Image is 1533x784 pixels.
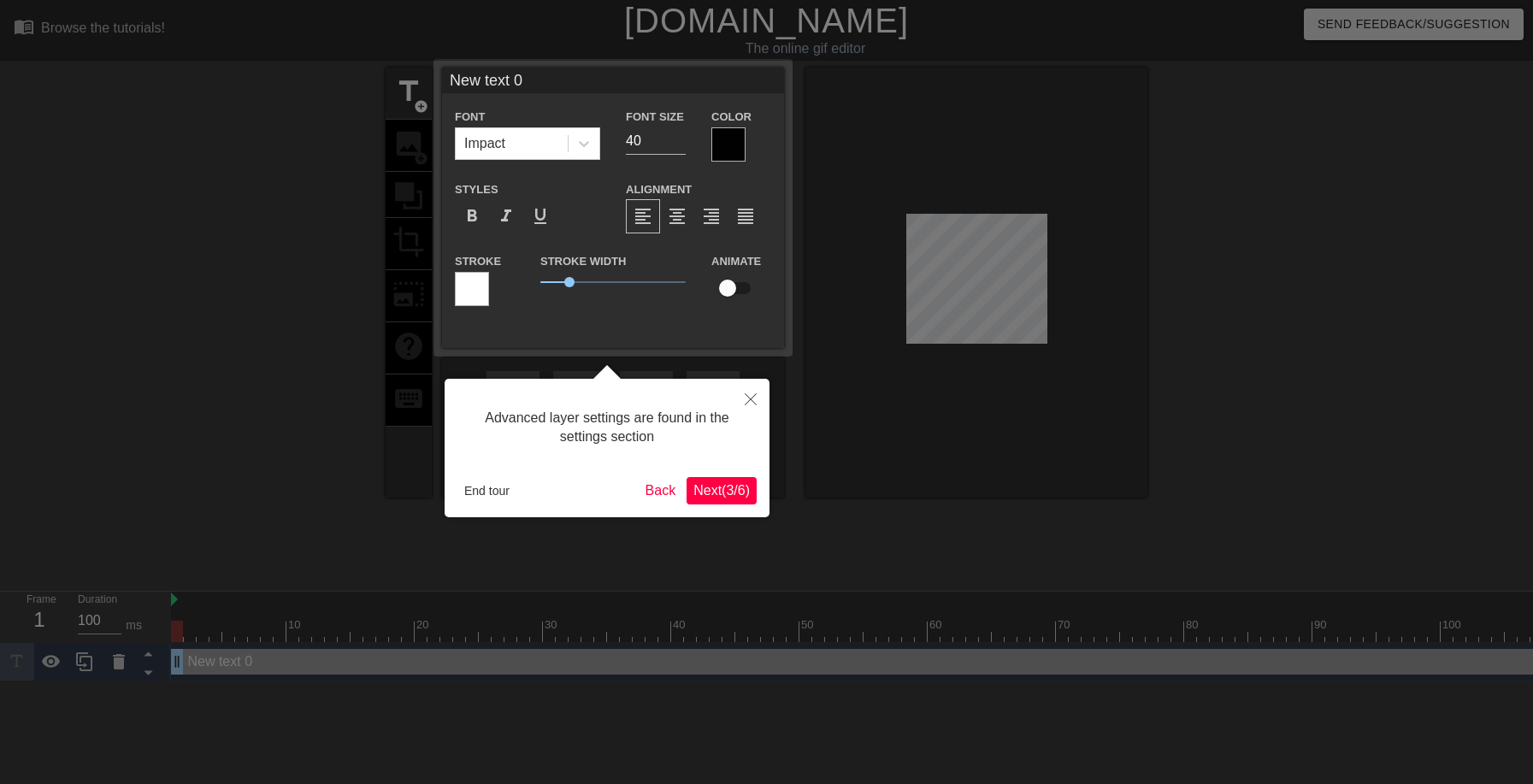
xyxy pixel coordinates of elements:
[457,478,516,504] button: End tour
[732,379,769,418] button: Close
[687,477,757,504] button: Next
[639,477,683,504] button: Back
[457,392,757,464] div: Advanced layer settings are found in the settings section
[693,483,750,498] span: Next ( 3 / 6 )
